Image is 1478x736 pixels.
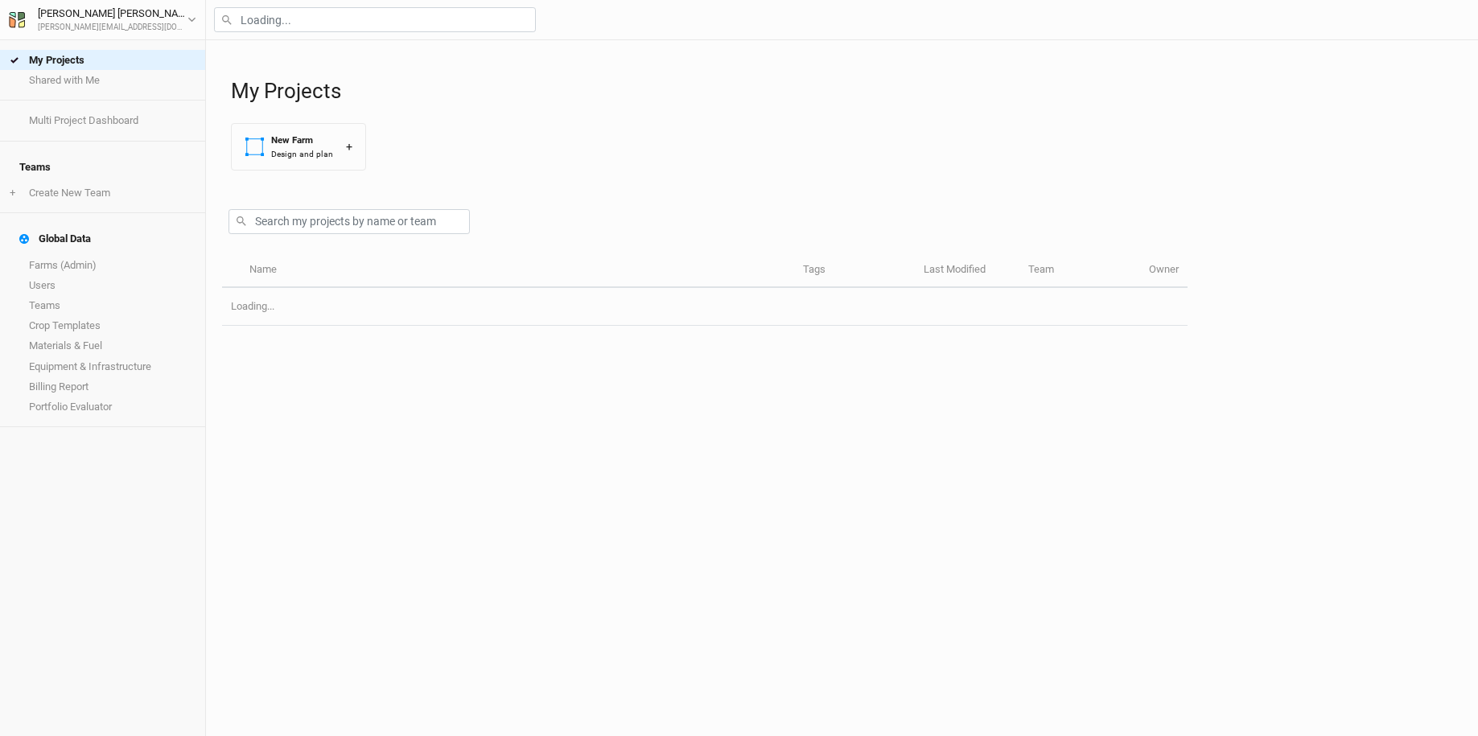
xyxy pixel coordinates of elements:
div: [PERSON_NAME] [PERSON_NAME] [38,6,187,22]
td: Loading... [222,288,1188,326]
th: Last Modified [915,253,1019,288]
h1: My Projects [231,79,1462,104]
input: Loading... [214,7,536,32]
div: + [346,138,352,155]
div: Design and plan [271,148,333,160]
h4: Teams [10,151,196,183]
div: New Farm [271,134,333,147]
th: Owner [1140,253,1188,288]
div: Global Data [19,232,91,245]
button: [PERSON_NAME] [PERSON_NAME][PERSON_NAME][EMAIL_ADDRESS][DOMAIN_NAME] [8,5,197,34]
div: [PERSON_NAME][EMAIL_ADDRESS][DOMAIN_NAME] [38,22,187,34]
th: Team [1019,253,1140,288]
input: Search my projects by name or team [228,209,470,234]
span: + [10,187,15,199]
th: Tags [794,253,915,288]
button: New FarmDesign and plan+ [231,123,366,171]
th: Name [240,253,793,288]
